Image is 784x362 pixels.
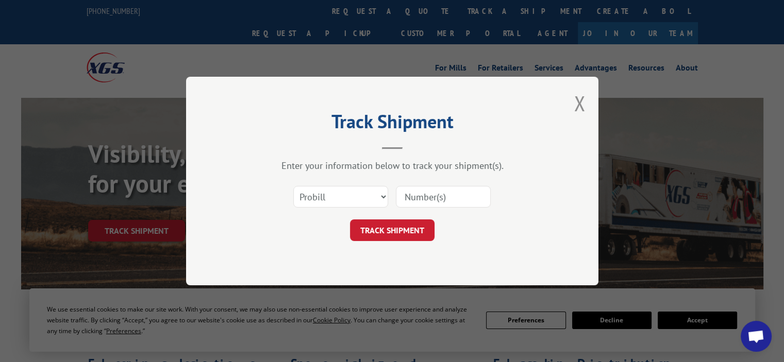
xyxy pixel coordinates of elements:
[238,160,547,171] div: Enter your information below to track your shipment(s).
[238,114,547,134] h2: Track Shipment
[350,219,435,241] button: TRACK SHIPMENT
[396,186,491,208] input: Number(s)
[741,321,772,352] div: Open chat
[574,90,586,117] button: Close modal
